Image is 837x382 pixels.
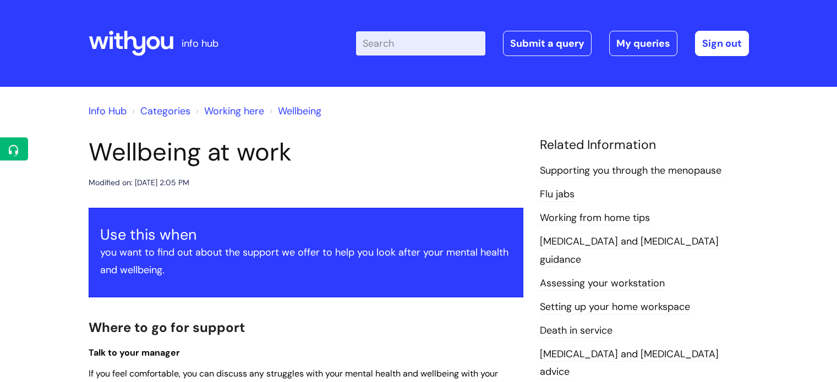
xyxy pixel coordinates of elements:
a: Flu jabs [540,187,575,202]
p: you want to find out about the support we offer to help you look after your mental health and wel... [100,243,512,279]
span: Talk to your manager [89,347,180,358]
h4: Related Information [540,137,749,153]
a: Setting up your home workspace [540,300,690,314]
a: Working here [204,104,264,118]
li: Working here [193,102,264,120]
span: Where to go for support [89,319,245,336]
a: My queries [609,31,677,56]
h3: Use this when [100,226,512,243]
a: [MEDICAL_DATA] and [MEDICAL_DATA] advice [540,347,719,379]
div: Modified on: [DATE] 2:05 PM [89,176,189,190]
a: Death in service [540,324,612,338]
input: Search [356,31,485,56]
a: Submit a query [503,31,592,56]
p: info hub [182,35,218,52]
a: Supporting you through the menopause [540,164,721,178]
li: Solution home [129,102,190,120]
a: Assessing your workstation [540,276,665,291]
a: Wellbeing [278,104,321,118]
a: Working from home tips [540,211,650,225]
a: Sign out [695,31,749,56]
div: | - [356,31,749,56]
li: Wellbeing [267,102,321,120]
a: [MEDICAL_DATA] and [MEDICAL_DATA] guidance [540,235,719,267]
h1: Wellbeing at work [89,137,523,167]
a: Info Hub [89,104,127,118]
a: Categories [140,104,190,118]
